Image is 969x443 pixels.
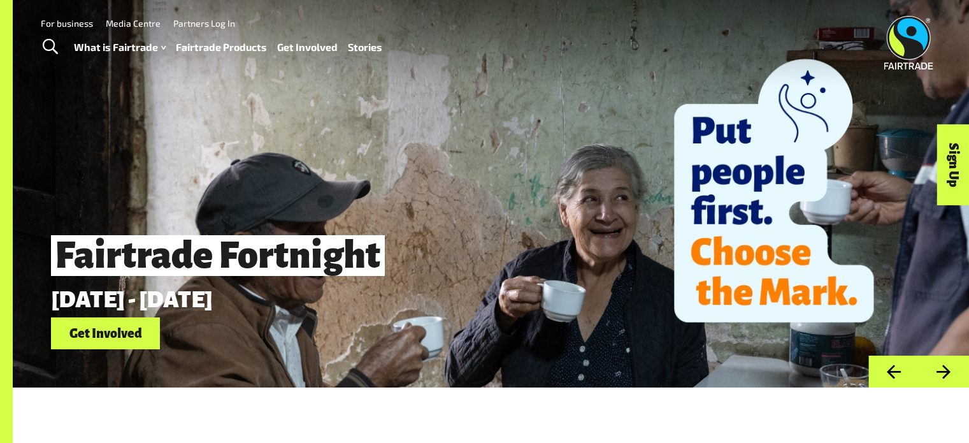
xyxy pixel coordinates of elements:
a: Fairtrade Products [176,38,267,57]
p: [DATE] - [DATE] [51,287,782,312]
a: Toggle Search [34,31,66,63]
span: Fairtrade Fortnight [51,235,385,276]
a: For business [41,18,93,29]
a: What is Fairtrade [74,38,166,57]
a: Get Involved [51,317,160,350]
a: Stories [348,38,382,57]
img: Fairtrade Australia New Zealand logo [884,16,933,69]
a: Media Centre [106,18,161,29]
a: Partners Log In [173,18,235,29]
a: Get Involved [277,38,338,57]
button: Next [919,356,969,388]
button: Previous [868,356,919,388]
